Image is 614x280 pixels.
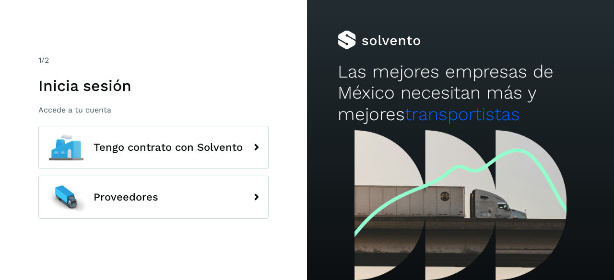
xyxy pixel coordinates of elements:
h2: Las mejores empresas de México necesitan más y mejores [338,61,583,125]
span: Proveedores [94,191,158,203]
span: 1 [38,56,41,65]
span: Tengo contrato con Solvento [94,142,243,153]
p: Accede a tu cuenta [38,105,269,114]
h1: Inicia sesión [38,77,269,95]
span: transportistas [405,104,520,124]
div: /2 [38,55,269,66]
button: Proveedores [38,176,269,219]
button: Tengo contrato con Solvento [38,126,269,169]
